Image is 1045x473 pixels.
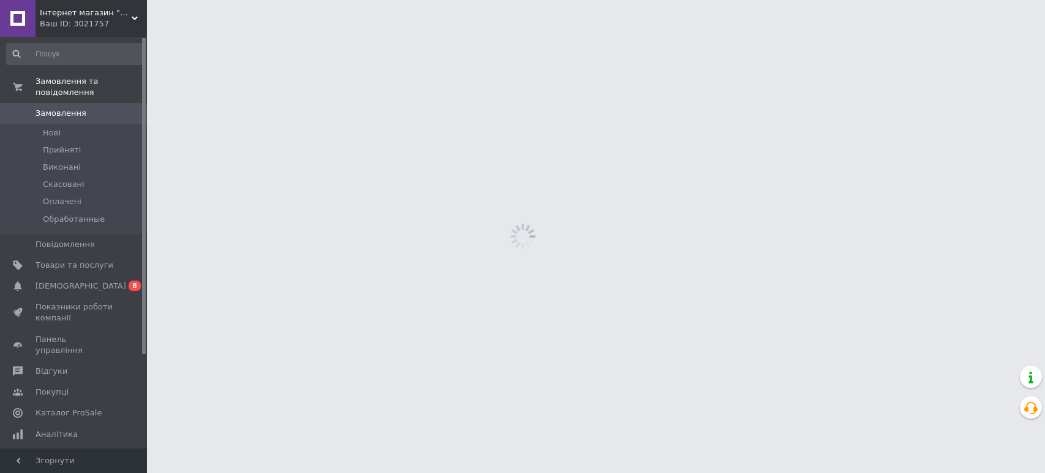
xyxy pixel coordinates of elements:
span: Інтернет магазин "ШурупКо" [40,7,132,18]
span: Виконані [43,162,81,173]
span: Відгуки [36,366,67,377]
span: Обработанные [43,214,105,225]
span: Замовлення та повідомлення [36,76,147,98]
span: Покупці [36,387,69,398]
span: Аналітика [36,429,78,440]
span: [DEMOGRAPHIC_DATA] [36,281,126,292]
input: Пошук [6,43,144,65]
span: Панель управління [36,334,113,356]
span: Товари та послуги [36,260,113,271]
span: Каталог ProSale [36,407,102,418]
span: Оплачені [43,196,81,207]
div: Ваш ID: 3021757 [40,18,147,29]
span: Скасовані [43,179,84,190]
span: Прийняті [43,145,81,156]
span: Показники роботи компанії [36,301,113,324]
span: Повідомлення [36,239,95,250]
span: Нові [43,127,61,138]
span: Замовлення [36,108,86,119]
span: 8 [129,281,141,291]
